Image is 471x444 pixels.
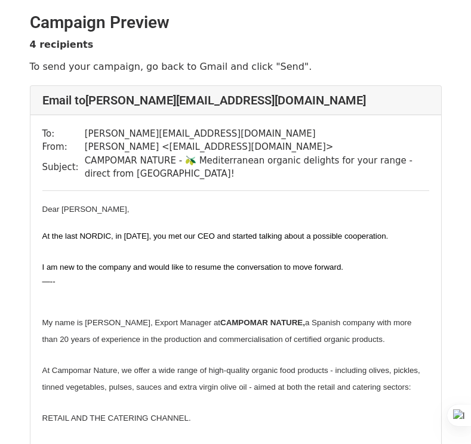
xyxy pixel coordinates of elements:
[42,93,429,107] h4: Email to [PERSON_NAME][EMAIL_ADDRESS][DOMAIN_NAME]
[42,366,423,392] span: At Campomar Nature, we offer a wide range of high-quality organic food products - including olive...
[30,60,442,73] p: To send your campaign, go back to Gmail and click "Send".
[42,140,85,154] td: From:
[42,414,191,423] span: RETAIL AND THE CATERING CHANNEL.
[42,127,85,141] td: To:
[42,232,389,240] span: At the last NORDIC, in [DATE], you met our CEO and started talking about a possible cooperation.
[30,39,94,50] strong: 4 recipients
[42,318,221,327] span: My name is [PERSON_NAME], Export Manager at
[42,154,85,181] td: Subject:
[30,13,442,33] h2: Campaign Preview
[85,140,429,154] td: [PERSON_NAME] < [EMAIL_ADDRESS][DOMAIN_NAME] >
[220,318,305,327] span: CAMPOMAR NATURE,
[42,277,56,286] span: —--
[85,127,429,141] td: [PERSON_NAME][EMAIL_ADDRESS][DOMAIN_NAME]
[42,263,344,272] span: I am new to the company and would like to resume the conversation to move forward.
[42,205,130,214] span: Dear [PERSON_NAME],
[85,154,429,181] td: CAMPOMAR NATURE - 🫒 Mediterranean organic delights for your range - direct from [GEOGRAPHIC_DATA]!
